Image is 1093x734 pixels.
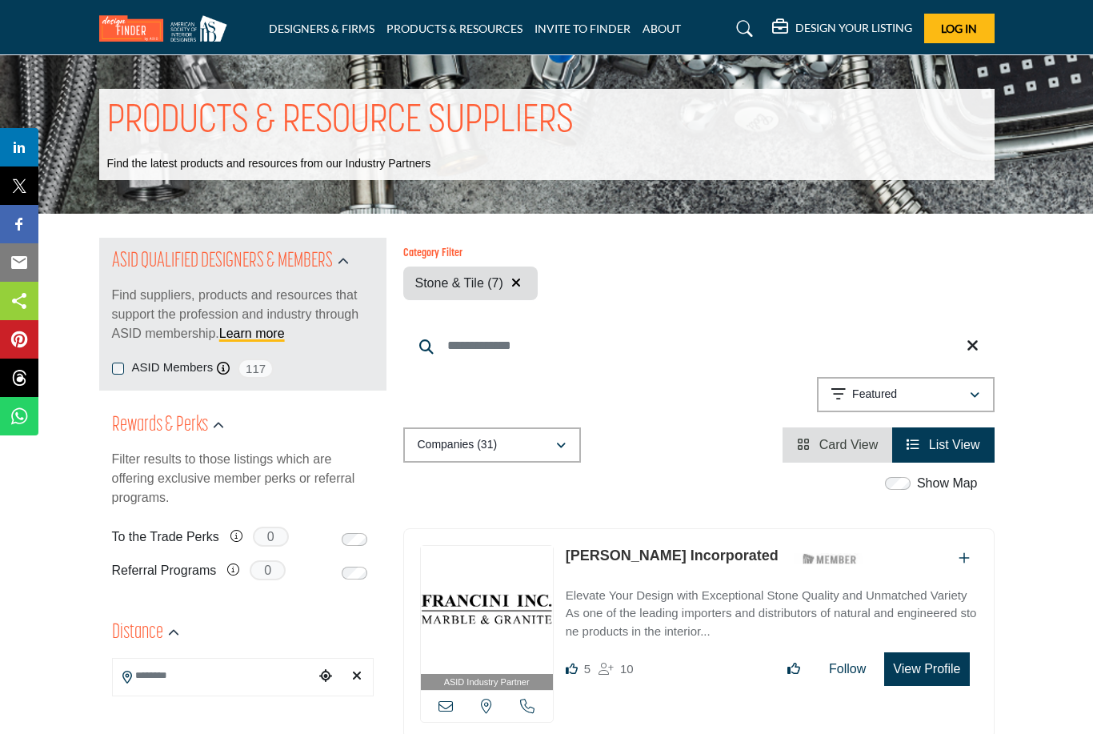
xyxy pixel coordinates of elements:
button: Like listing [777,653,811,685]
label: Show Map [917,474,978,493]
label: To the Trade Perks [112,523,219,551]
a: Learn more [219,327,285,340]
input: ASID Members checkbox [112,363,124,375]
input: Switch to To the Trade Perks [342,533,367,546]
i: Likes [566,663,578,675]
a: Add To List [959,552,970,565]
img: ASID Members Badge Icon [794,549,866,569]
h5: DESIGN YOUR LISTING [795,21,912,35]
a: ABOUT [643,22,681,35]
h2: Rewards & Perks [112,411,208,440]
a: PRODUCTS & RESOURCES [386,22,522,35]
p: Filter results to those listings which are offering exclusive member perks or referral programs. [112,450,374,507]
input: Search Keyword [403,327,995,365]
h6: Category Filter [403,247,538,261]
span: 10 [620,662,634,676]
li: List View [892,427,994,463]
p: Find suppliers, products and resources that support the profession and industry through ASID memb... [112,286,374,343]
a: View Card [797,438,878,451]
span: ASID Industry Partner [444,676,530,689]
a: ASID Industry Partner [421,546,553,691]
button: View Profile [884,652,969,686]
a: DESIGNERS & FIRMS [269,22,374,35]
h2: ASID QUALIFIED DESIGNERS & MEMBERS [112,247,333,276]
h2: Distance [112,619,163,648]
input: Search Location [113,660,314,691]
button: Featured [817,377,995,412]
p: Find the latest products and resources from our Industry Partners [107,156,431,172]
button: Log In [924,14,995,43]
span: Card View [819,438,879,451]
label: Referral Programs [112,556,217,584]
img: Site Logo [99,15,235,42]
input: Switch to Referral Programs [342,567,367,580]
span: 5 [584,662,591,676]
span: List View [929,438,980,451]
div: Followers [599,660,634,679]
span: 117 [238,359,274,379]
a: Search [721,16,763,42]
a: Elevate Your Design with Exceptional Stone Quality and Unmatched Variety As one of the leading im... [566,577,978,641]
span: 0 [250,560,286,580]
button: Companies (31) [403,427,581,463]
button: Follow [819,653,876,685]
p: Elevate Your Design with Exceptional Stone Quality and Unmatched Variety As one of the leading im... [566,587,978,641]
p: Companies (31) [418,437,498,453]
li: Card View [783,427,892,463]
span: Stone & Tile (7) [415,276,503,290]
label: ASID Members [132,359,214,377]
div: Clear search location [345,660,368,694]
img: Francini Incorporated [421,546,553,674]
a: [PERSON_NAME] Incorporated [566,547,779,564]
p: Francini Incorporated [566,545,779,567]
h1: PRODUCTS & RESOURCE SUPPLIERS [107,97,574,146]
a: INVITE TO FINDER [534,22,631,35]
p: Featured [852,387,897,403]
div: Choose your current location [314,660,337,694]
span: 0 [253,527,289,547]
span: Log In [941,22,977,35]
a: View List [907,438,979,451]
div: DESIGN YOUR LISTING [772,19,912,38]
